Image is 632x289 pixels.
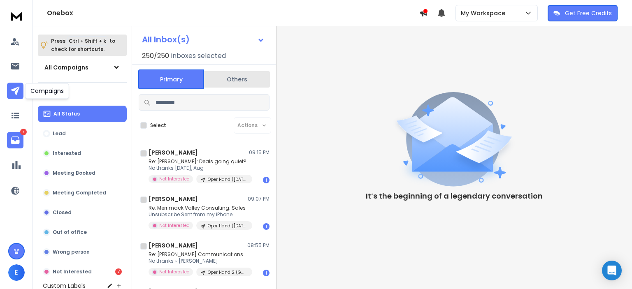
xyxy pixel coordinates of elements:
img: logo [8,8,25,23]
p: Meeting Completed [53,190,106,196]
button: All Inbox(s) [135,31,271,48]
p: 09:07 PM [248,196,270,202]
p: Oper Hand ([DATE], 2 steps only) [208,223,247,229]
p: Meeting Booked [53,170,95,176]
p: It’s the beginning of a legendary conversation [366,190,543,202]
h1: [PERSON_NAME] [149,195,198,203]
p: Unsubscribe Sent from my iPhone. [149,211,247,218]
p: No thanks [DATE], Aug [149,165,247,171]
p: Press to check for shortcuts. [51,37,115,53]
p: Get Free Credits [565,9,612,17]
h3: Filters [38,89,127,101]
p: Oper Hand ([DATE], 2 steps only) [208,176,247,183]
h1: Onebox [47,8,419,18]
p: No thanks ~ [PERSON_NAME] [149,258,247,264]
button: Meeting Completed [38,185,127,201]
h1: All Inbox(s) [142,35,190,44]
div: Open Intercom Messenger [602,261,622,280]
p: My Workspace [461,9,509,17]
div: 1 [263,177,270,183]
p: 08:55 PM [247,242,270,249]
p: Re: [PERSON_NAME] Communications - Fix [149,251,247,258]
p: Interested [53,150,81,157]
div: 1 [263,223,270,230]
p: Not Interested [53,268,92,275]
button: Meeting Booked [38,165,127,181]
button: E [8,264,25,281]
button: Out of office [38,224,127,240]
p: Re: Merrimack Valley Consulting: Sales [149,205,247,211]
button: Lead [38,125,127,142]
div: 1 [263,270,270,276]
h1: [PERSON_NAME] [149,241,198,250]
div: Campaigns [25,83,69,99]
div: 7 [115,268,122,275]
label: Select [150,122,166,129]
p: Closed [53,209,72,216]
p: Not Interested [159,222,190,229]
p: 09:15 PM [249,149,270,156]
p: Re: [PERSON_NAME]: Deals going quiet? [149,158,247,165]
button: Closed [38,204,127,221]
span: 250 / 250 [142,51,169,61]
p: All Status [53,111,80,117]
button: All Campaigns [38,59,127,76]
p: Not Interested [159,269,190,275]
button: Primary [138,69,204,89]
button: Others [204,70,270,88]
a: 7 [7,132,23,148]
button: Wrong person [38,244,127,260]
button: Interested [38,145,127,162]
p: Lead [53,130,66,137]
button: All Status [38,106,127,122]
p: Not Interested [159,176,190,182]
p: Wrong person [53,249,90,255]
p: Out of office [53,229,87,236]
button: Get Free Credits [548,5,618,21]
p: 7 [20,129,27,135]
h1: All Campaigns [44,63,88,72]
button: Not Interested7 [38,264,127,280]
p: Oper Hand 2 (GW Mixed) [208,269,247,275]
h1: [PERSON_NAME] [149,148,198,157]
h3: Inboxes selected [171,51,226,61]
span: Ctrl + Shift + k [67,36,107,46]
